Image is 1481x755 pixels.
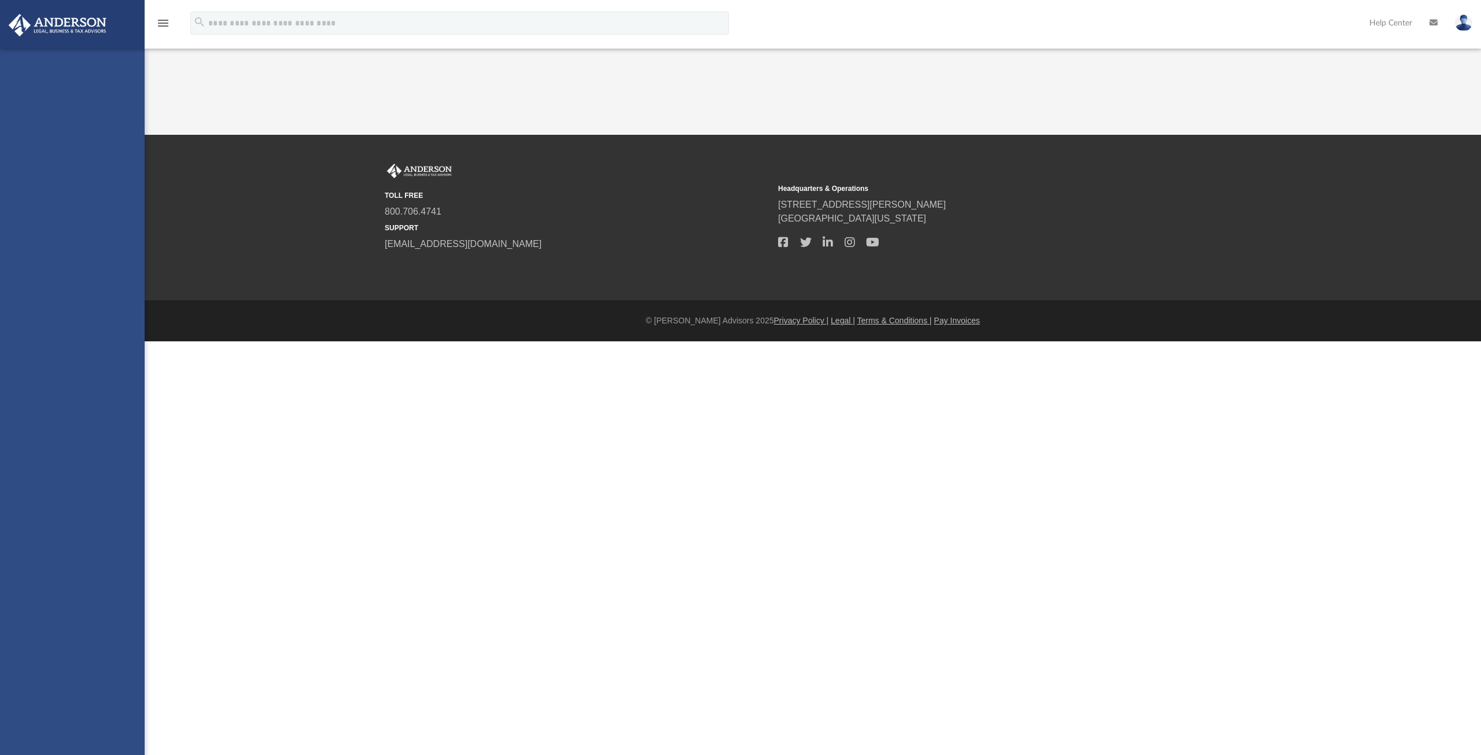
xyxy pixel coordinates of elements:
i: search [193,16,206,28]
img: Anderson Advisors Platinum Portal [385,164,454,179]
small: Headquarters & Operations [778,183,1163,194]
img: User Pic [1455,14,1472,31]
a: menu [156,22,170,30]
img: Anderson Advisors Platinum Portal [5,14,110,36]
a: Pay Invoices [934,316,979,325]
a: [EMAIL_ADDRESS][DOMAIN_NAME] [385,239,541,249]
a: [GEOGRAPHIC_DATA][US_STATE] [778,213,926,223]
a: 800.706.4741 [385,207,441,216]
a: Terms & Conditions | [857,316,932,325]
a: Legal | [831,316,855,325]
small: SUPPORT [385,223,770,233]
small: TOLL FREE [385,190,770,201]
i: menu [156,16,170,30]
a: [STREET_ADDRESS][PERSON_NAME] [778,200,946,209]
div: © [PERSON_NAME] Advisors 2025 [145,315,1481,327]
a: Privacy Policy | [774,316,829,325]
